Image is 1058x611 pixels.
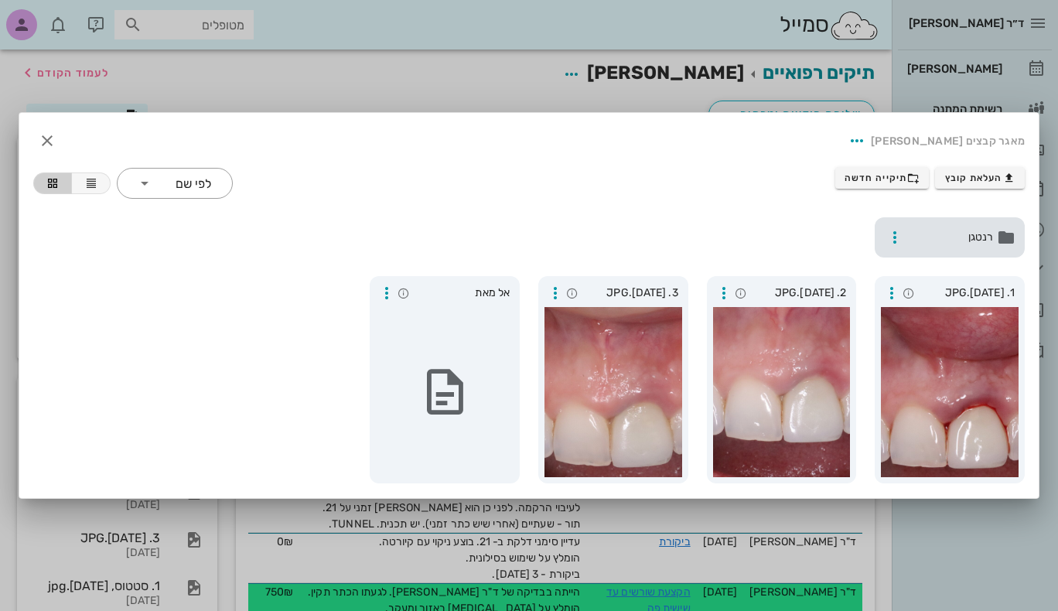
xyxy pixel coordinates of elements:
button: תיקייה חדשה [835,167,930,189]
div: לפי שם [117,168,233,199]
button: העלאת קובץ [935,167,1025,189]
span: תיקייה חדשה [845,172,920,184]
span: אל מאת [414,285,510,302]
span: רנטגן [910,229,993,246]
div: לפי שם [176,177,211,191]
span: 2. [DATE].JPG [751,285,847,302]
span: 1. [DATE].JPG [919,285,1015,302]
span: העלאת קובץ [945,172,1015,184]
span: 3. [DATE].JPG [582,285,678,302]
